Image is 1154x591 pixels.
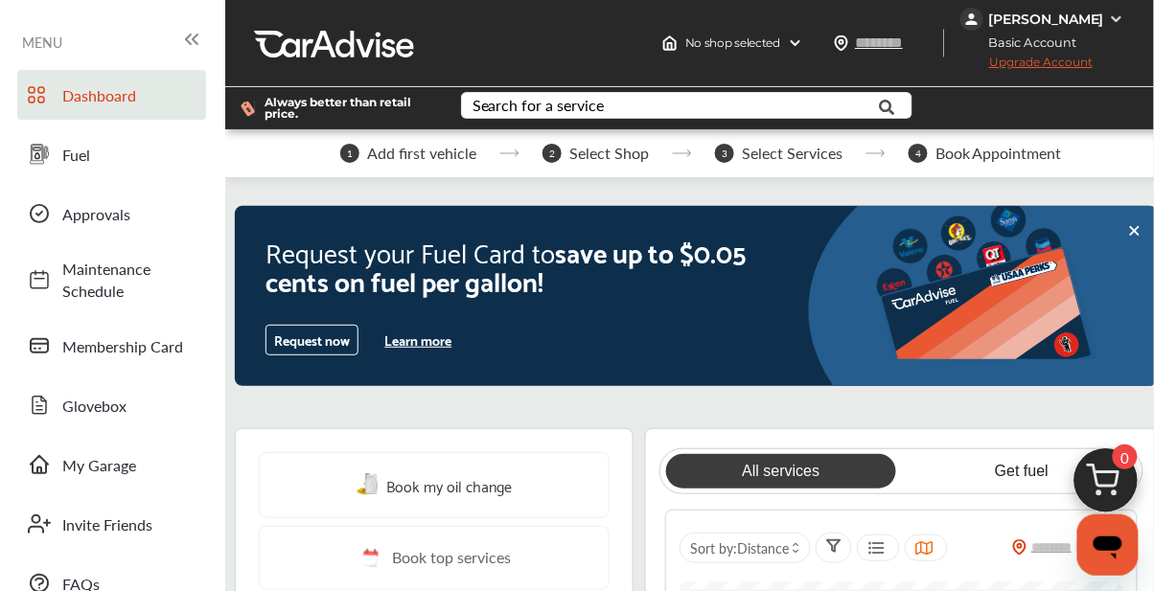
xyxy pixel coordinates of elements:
span: Maintenance Schedule [62,258,196,302]
img: header-down-arrow.9dd2ce7d.svg [788,35,803,51]
button: Request now [265,325,358,355]
img: jVpblrzwTbfkPYzPPzSLxeg0AAAAASUVORK5CYII= [960,8,983,31]
span: Select Shop [569,145,649,162]
span: Add first vehicle [367,145,476,162]
img: cal_icon.0803b883.svg [358,546,382,570]
a: Dashboard [17,70,206,120]
span: Request your Fuel Card to [265,228,555,274]
span: Approvals [62,203,196,225]
a: All services [666,454,896,489]
a: Glovebox [17,380,206,430]
img: stepper-arrow.e24c07c6.svg [865,149,886,157]
span: 1 [340,144,359,163]
img: oil-change.e5047c97.svg [357,473,381,497]
span: Basic Account [962,33,1092,53]
span: 0 [1113,444,1138,469]
a: Membership Card [17,321,206,371]
a: Maintenance Schedule [17,248,206,311]
span: Book Appointment [935,145,1062,162]
span: 2 [542,144,562,163]
span: My Garage [62,454,196,476]
a: Approvals [17,189,206,239]
span: Book top services [392,546,511,570]
img: stepper-arrow.e24c07c6.svg [672,149,692,157]
span: No shop selected [685,35,780,51]
img: location_vector_orange.38f05af8.svg [1012,539,1027,556]
span: Membership Card [62,335,196,357]
span: 4 [909,144,928,163]
span: Fuel [62,144,196,166]
div: [PERSON_NAME] [988,11,1104,28]
div: Search for a service [473,98,605,113]
span: MENU [22,34,62,50]
span: Upgrade Account [960,55,1093,79]
img: cart_icon.3d0951e8.svg [1060,440,1152,532]
span: Sort by : [690,538,789,557]
a: Fuel [17,129,206,179]
span: Book my oil change [386,472,512,498]
a: Book top services [259,526,610,590]
span: Invite Friends [62,513,196,535]
img: WGsFRI8htEPBVLJbROoPRyZpYNWhNONpIPPETTm6eUC0GeLEiAAAAAElFTkSuQmCC [1109,11,1124,27]
img: dollor_label_vector.a70140d1.svg [241,101,255,117]
span: Distance [737,538,789,557]
span: 3 [715,144,734,163]
img: header-home-logo.8d720a4f.svg [662,35,678,51]
img: header-divider.bc55588e.svg [943,29,945,57]
a: Book my oil change [357,472,512,498]
iframe: Button to launch messaging window [1077,514,1139,576]
img: stepper-arrow.e24c07c6.svg [499,149,519,157]
button: Learn more [378,326,460,354]
span: Dashboard [62,84,196,106]
a: My Garage [17,440,206,489]
a: Get fuel [907,454,1137,489]
a: Invite Friends [17,499,206,549]
img: location_vector.a44bc228.svg [834,35,849,51]
span: Always better than retail price. [265,97,430,120]
span: Select Services [742,145,842,162]
span: Glovebox [62,395,196,417]
span: save up to $0.05 cents on fuel per gallon! [265,228,746,303]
